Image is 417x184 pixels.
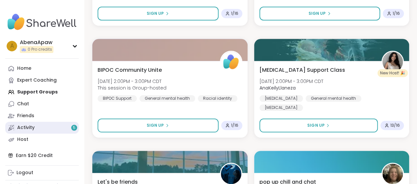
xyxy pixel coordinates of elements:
div: Friends [17,113,34,119]
span: [DATE] 2:00PM - 3:00PM CDT [259,78,323,85]
span: A [10,42,14,50]
div: General mental health [306,95,361,102]
button: Sign Up [259,7,380,20]
div: Logout [16,170,33,176]
div: General mental health [139,95,195,102]
div: Home [17,65,31,72]
span: Sign Up [147,11,164,16]
a: Expert Coaching [5,74,79,86]
img: AnaKeilyLlaneza [382,52,403,72]
div: Chat [17,101,29,107]
span: 1 / 16 [231,123,238,128]
a: Host [5,134,79,145]
div: New Host! 🎉 [377,69,408,77]
img: pipishay2olivia [221,164,241,184]
img: AliciaMarie [382,164,403,184]
span: [DATE] 2:00PM - 3:00PM CDT [98,78,166,85]
a: Chat [5,98,79,110]
div: Expert Coaching [17,77,57,84]
a: Friends [5,110,79,122]
a: Activity5 [5,122,79,134]
div: Racial identity [198,95,237,102]
div: [MEDICAL_DATA] [259,104,303,111]
div: Host [17,136,28,143]
img: ShareWell Nav Logo [5,11,79,34]
img: ShareWell [221,52,241,72]
span: 0 Pro credits [28,47,52,52]
span: Sign Up [309,11,326,16]
span: BIPOC Community Unite [98,66,162,74]
div: Activity [17,124,35,131]
span: 13 / 16 [390,123,400,128]
a: Logout [5,167,79,179]
span: 1 / 16 [393,11,400,16]
button: Sign Up [259,118,378,132]
button: Sign Up [98,7,219,20]
span: 5 [73,125,75,131]
span: Sign Up [307,122,324,128]
button: Sign Up [98,118,219,132]
div: AbenaApaw [20,39,53,46]
span: [MEDICAL_DATA] Support Class [259,66,345,74]
span: 1 / 16 [231,11,238,16]
div: [MEDICAL_DATA] [259,95,303,102]
span: Sign Up [147,122,164,128]
a: Home [5,63,79,74]
b: AnaKeilyLlaneza [259,85,296,91]
div: BIPOC Support [98,95,137,102]
span: This session is Group-hosted [98,85,166,91]
div: Earn $20 Credit [5,149,79,161]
